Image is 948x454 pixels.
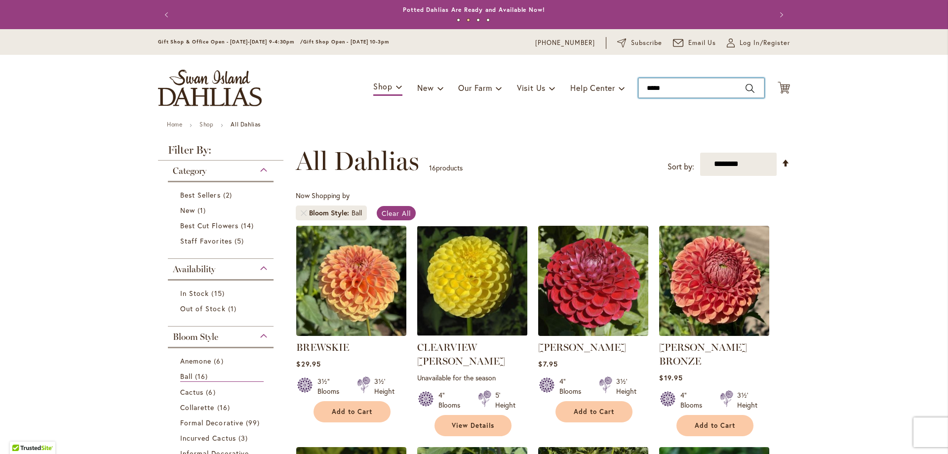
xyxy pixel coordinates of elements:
[296,226,406,336] img: BREWSKIE
[180,403,215,412] span: Collarette
[199,121,213,128] a: Shop
[241,220,256,231] span: 14
[301,210,307,216] a: Remove Bloom Style Ball
[417,329,527,338] a: CLEARVIEW DANIEL
[180,417,264,428] a: Formal Decorative 99
[180,190,221,200] span: Best Sellers
[495,390,515,410] div: 5' Height
[695,421,735,430] span: Add to Cart
[180,288,264,298] a: In Stock 15
[296,146,419,176] span: All Dahlias
[559,376,587,396] div: 4" Blooms
[457,18,460,22] button: 1 of 4
[538,329,648,338] a: CORNEL
[574,408,614,416] span: Add to Cart
[217,402,233,413] span: 16
[616,376,636,396] div: 3½' Height
[373,81,393,91] span: Shop
[668,158,694,176] label: Sort by:
[538,341,626,353] a: [PERSON_NAME]
[429,160,463,176] p: products
[377,206,416,220] a: Clear All
[246,417,262,428] span: 99
[158,5,178,25] button: Previous
[737,390,757,410] div: 3½' Height
[676,415,753,436] button: Add to Cart
[180,289,209,298] span: In Stock
[452,421,494,430] span: View Details
[223,190,235,200] span: 2
[180,236,232,246] span: Staff Favorites
[228,303,239,314] span: 1
[238,433,250,443] span: 3
[180,236,264,246] a: Staff Favorites
[770,5,790,25] button: Next
[476,18,480,22] button: 3 of 4
[167,121,182,128] a: Home
[211,288,227,298] span: 15
[197,205,208,215] span: 1
[158,145,283,161] strong: Filter By:
[180,371,193,381] span: Ball
[538,226,648,336] img: CORNEL
[206,387,218,397] span: 6
[434,415,512,436] a: View Details
[538,359,557,369] span: $7.95
[180,433,236,443] span: Incurved Cactus
[555,401,632,422] button: Add to Cart
[417,226,527,336] img: CLEARVIEW DANIEL
[173,264,215,275] span: Availability
[214,356,226,366] span: 6
[382,208,411,218] span: Clear All
[296,329,406,338] a: BREWSKIE
[296,359,320,369] span: $29.95
[740,38,790,48] span: Log In/Register
[332,408,372,416] span: Add to Cart
[374,376,395,396] div: 3½' Height
[417,83,434,93] span: New
[180,433,264,443] a: Incurved Cactus 3
[296,191,350,200] span: Now Shopping by
[631,38,662,48] span: Subscribe
[180,402,264,413] a: Collarette 16
[517,83,546,93] span: Visit Us
[173,331,218,342] span: Bloom Style
[180,206,195,215] span: New
[659,226,769,336] img: CORNEL BRONZE
[659,373,682,382] span: $19.95
[180,356,211,366] span: Anemone
[314,401,391,422] button: Add to Cart
[417,373,527,382] p: Unavailable for the season
[438,390,466,410] div: 4" Blooms
[7,419,35,447] iframe: Launch Accessibility Center
[317,376,345,396] div: 3½" Blooms
[180,304,226,313] span: Out of Stock
[352,208,362,218] div: Ball
[180,387,264,397] a: Cactus 6
[180,220,264,231] a: Best Cut Flowers
[403,6,545,13] a: Potted Dahlias Are Ready and Available Now!
[296,341,349,353] a: BREWSKIE
[180,190,264,200] a: Best Sellers
[180,418,243,427] span: Formal Decorative
[195,371,210,381] span: 16
[659,329,769,338] a: CORNEL BRONZE
[158,39,303,45] span: Gift Shop & Office Open - [DATE]-[DATE] 9-4:30pm /
[180,303,264,314] a: Out of Stock 1
[570,83,615,93] span: Help Center
[486,18,490,22] button: 4 of 4
[180,371,264,382] a: Ball 16
[680,390,708,410] div: 4" Blooms
[231,121,261,128] strong: All Dahlias
[158,70,262,106] a: store logo
[303,39,389,45] span: Gift Shop Open - [DATE] 10-3pm
[180,221,238,230] span: Best Cut Flowers
[673,38,716,48] a: Email Us
[180,205,264,215] a: New
[458,83,492,93] span: Our Farm
[235,236,246,246] span: 5
[727,38,790,48] a: Log In/Register
[535,38,595,48] a: [PHONE_NUMBER]
[617,38,662,48] a: Subscribe
[429,163,436,172] span: 16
